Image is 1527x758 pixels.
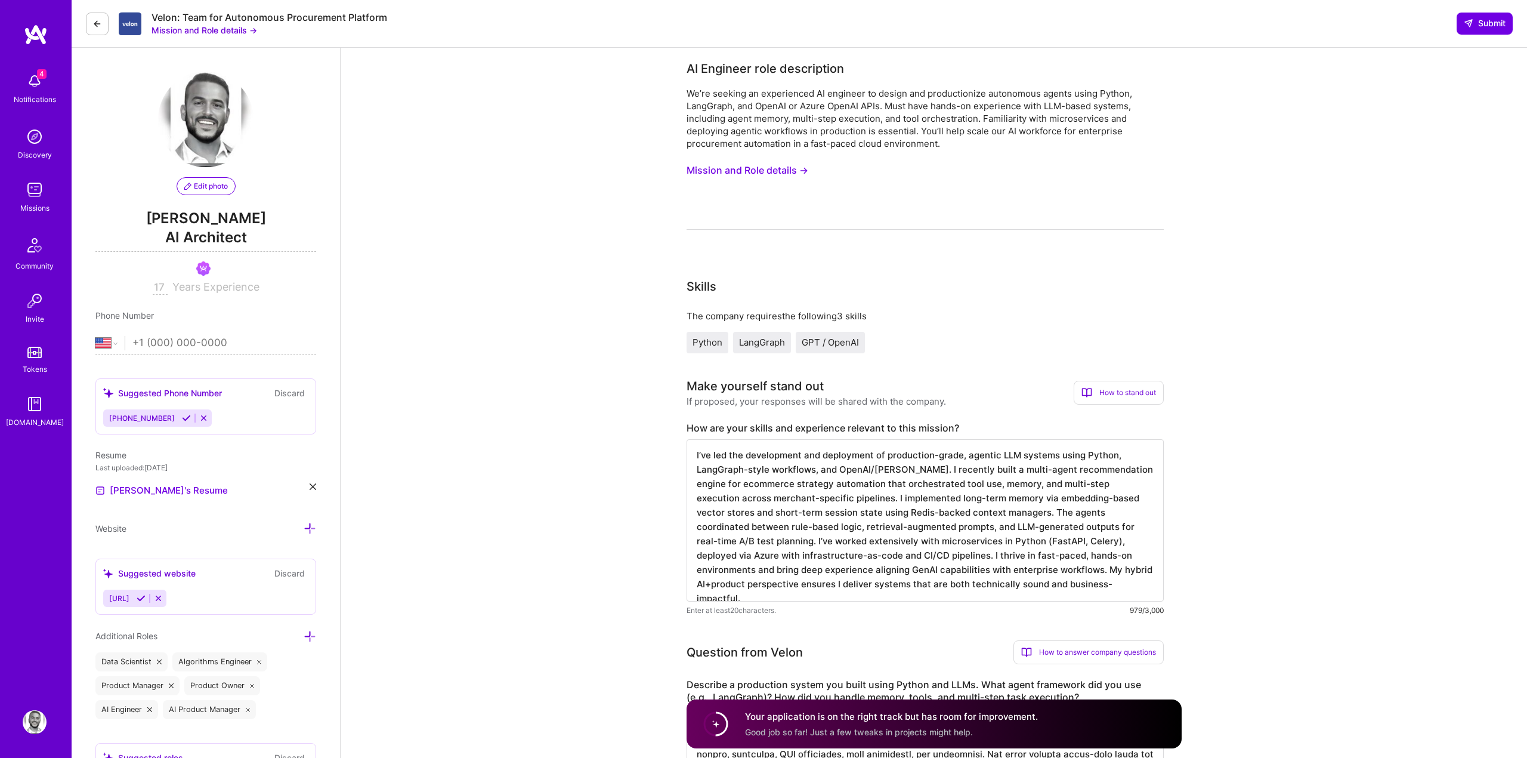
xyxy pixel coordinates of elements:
span: GPT / OpenAI [802,337,859,348]
span: Good job so far! Just a few tweaks in projects might help. [745,726,973,737]
div: Community [16,260,54,272]
img: discovery [23,125,47,149]
div: We’re seeking an experienced AI engineer to design and productionize autonomous agents using Pyth... [687,87,1164,150]
img: Been on Mission [196,261,211,276]
div: AI Product Manager [163,700,256,719]
div: AI Engineer [95,700,158,719]
img: User Avatar [158,72,254,167]
img: Company Logo [119,12,142,36]
div: AI Engineer role description [687,60,844,78]
div: How to answer company questions [1013,640,1164,664]
textarea: I’ve led the development and deployment of production-grade, agentic LLM systems using Python, La... [687,439,1164,602]
img: User Avatar [23,710,47,734]
div: Product Owner [184,676,261,695]
i: icon SuggestedTeams [103,569,113,579]
span: Python [693,337,722,348]
img: tokens [27,347,42,358]
i: icon BookOpen [1081,387,1092,398]
div: Make yourself stand out [687,377,824,395]
a: [PERSON_NAME]'s Resume [95,483,228,498]
button: Mission and Role details → [152,24,257,36]
img: teamwork [23,178,47,202]
div: Algorithms Engineer [172,652,268,671]
div: How to stand out [1074,381,1164,405]
i: Accept [137,594,146,603]
span: AI Architect [95,227,316,252]
i: icon Close [246,707,251,712]
a: User Avatar [20,710,50,734]
i: icon SuggestedTeams [103,388,113,398]
i: icon Close [310,483,316,490]
div: Data Scientist [95,652,168,671]
img: Community [20,231,49,260]
input: XX [153,281,168,295]
i: icon Close [157,660,162,664]
input: +1 (000) 000-0000 [132,326,316,360]
div: Suggested website [103,567,196,580]
h4: Your application is on the right track but has room for improvement. [745,710,1038,723]
i: icon Close [250,683,255,688]
div: Velon: Team for Autonomous Procurement Platform [152,11,387,24]
div: 979/3,000 [1130,604,1164,617]
img: guide book [23,392,47,416]
div: Tokens [23,363,47,375]
i: Reject [154,594,163,603]
div: Suggested Phone Number [103,387,222,399]
i: icon LeftArrowDark [92,19,102,29]
i: Accept [182,414,191,423]
i: icon SendLight [1464,19,1473,28]
div: Product Manager [95,676,180,695]
button: Discard [271,566,308,580]
span: Website [95,523,126,534]
i: icon Close [169,683,174,688]
button: Submit [1457,13,1513,34]
span: Phone Number [95,310,154,321]
button: Discard [271,386,308,400]
label: How are your skills and experience relevant to this mission? [687,422,1164,435]
button: Mission and Role details → [687,159,808,181]
span: [PHONE_NUMBER] [109,414,175,423]
span: 4 [37,69,47,79]
span: Resume [95,450,126,460]
div: Missions [20,202,50,214]
div: If proposed, your responses will be shared with the company. [687,395,946,408]
div: The company requires the following 3 skills [687,310,1164,322]
div: Skills [687,278,716,295]
div: Invite [26,313,44,325]
div: [DOMAIN_NAME] [6,416,64,429]
label: Describe a production system you built using Python and LLMs. What agent framework did you use (e... [687,679,1164,704]
span: [URL] [109,594,129,603]
div: Last uploaded: [DATE] [95,461,316,474]
span: Submit [1464,17,1506,29]
img: bell [23,69,47,93]
i: icon BookOpen [1021,647,1032,658]
span: Enter at least 20 characters. [687,604,776,617]
img: Invite [23,289,47,313]
img: logo [24,24,48,45]
div: Discovery [18,149,52,161]
span: Additional Roles [95,631,157,641]
span: [PERSON_NAME] [95,209,316,227]
span: Years Experience [172,281,259,293]
i: Reject [199,414,208,423]
i: icon Close [147,707,152,712]
button: Edit photo [177,177,236,195]
span: Edit photo [184,181,228,192]
img: Resume [95,486,105,495]
span: LangGraph [739,337,785,348]
div: Notifications [14,93,56,106]
i: icon PencilPurple [184,183,191,190]
i: icon Close [257,660,262,664]
div: Question from Velon [687,643,803,661]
